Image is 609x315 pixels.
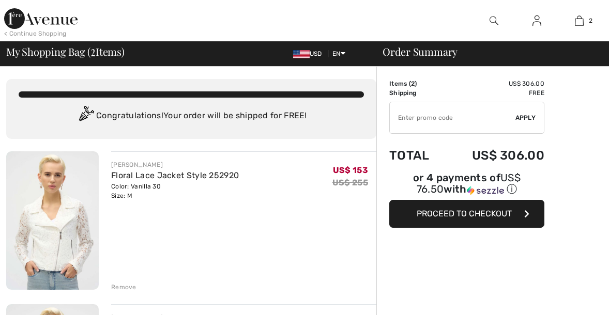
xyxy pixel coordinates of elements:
span: USD [293,50,326,57]
a: Floral Lace Jacket Style 252920 [111,170,239,180]
span: 2 [90,44,96,57]
div: or 4 payments ofUS$ 76.50withSezzle Click to learn more about Sezzle [389,173,544,200]
span: US$ 153 [333,165,368,175]
div: < Continue Shopping [4,29,67,38]
span: Proceed to Checkout [417,209,512,218]
div: Congratulations! Your order will be shipped for FREE! [19,106,364,127]
img: US Dollar [293,50,310,58]
td: Shipping [389,88,445,98]
button: Proceed to Checkout [389,200,544,228]
div: or 4 payments of with [389,173,544,196]
td: US$ 306.00 [445,79,544,88]
img: 1ère Avenue [4,8,78,29]
div: Order Summary [370,46,603,57]
span: 2 [411,80,415,87]
a: 2 [559,14,600,27]
div: [PERSON_NAME] [111,160,239,169]
img: My Info [532,14,541,27]
a: Sign In [524,14,550,27]
img: search the website [490,14,498,27]
div: Remove [111,282,136,292]
img: My Bag [575,14,584,27]
img: Congratulation2.svg [75,106,96,127]
td: Items ( ) [389,79,445,88]
td: US$ 306.00 [445,138,544,173]
span: US$ 76.50 [417,171,521,195]
img: Sezzle [467,186,504,195]
span: My Shopping Bag ( Items) [6,46,125,57]
td: Free [445,88,544,98]
td: Total [389,138,445,173]
span: EN [332,50,345,57]
span: 2 [589,16,592,25]
div: Color: Vanilla 30 Size: M [111,182,239,200]
input: Promo code [390,102,515,133]
span: Apply [515,113,536,122]
img: Floral Lace Jacket Style 252920 [6,151,99,290]
s: US$ 255 [332,178,368,187]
